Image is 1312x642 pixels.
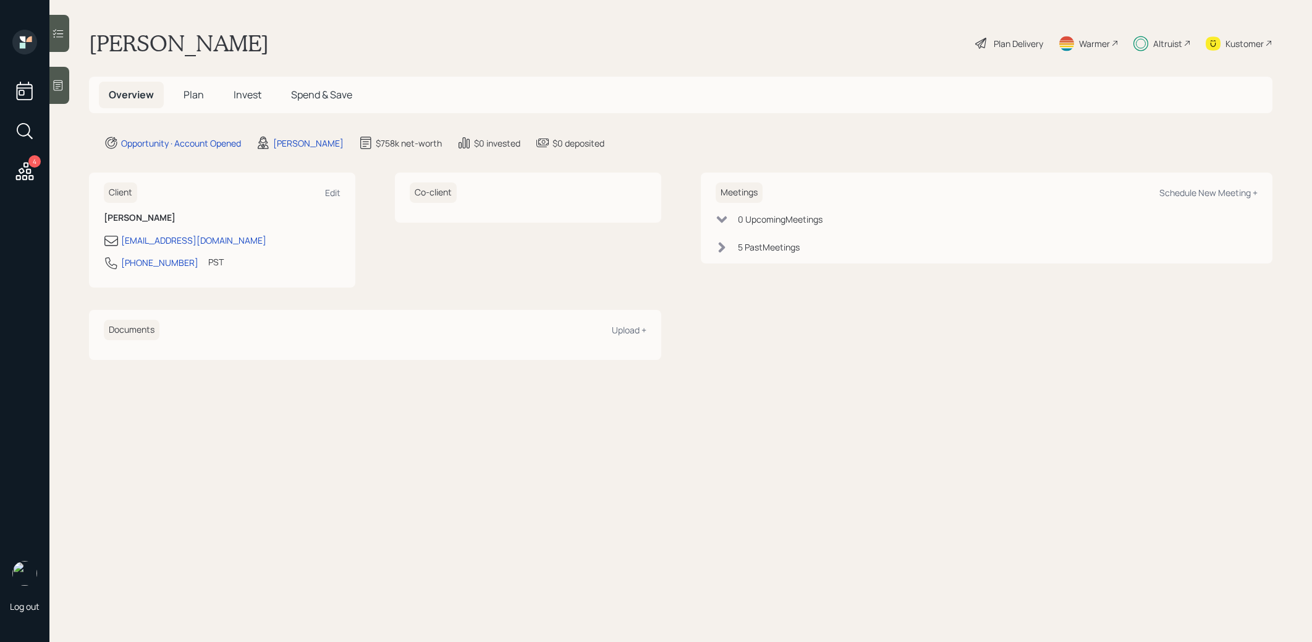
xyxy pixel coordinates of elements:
div: Schedule New Meeting + [1159,187,1258,199]
div: [PHONE_NUMBER] [121,256,198,269]
div: Opportunity · Account Opened [121,137,241,150]
span: Spend & Save [291,88,352,101]
h6: Client [104,182,137,203]
h1: [PERSON_NAME] [89,30,269,57]
div: $758k net-worth [376,137,442,150]
div: Kustomer [1225,37,1264,50]
div: Warmer [1079,37,1110,50]
span: Plan [184,88,204,101]
img: treva-nostdahl-headshot.png [12,561,37,586]
div: 4 [28,155,41,168]
div: Upload + [612,324,646,336]
div: 0 Upcoming Meeting s [738,213,823,226]
div: PST [208,255,224,268]
h6: Co-client [410,182,457,203]
div: Edit [325,187,341,199]
h6: [PERSON_NAME] [104,213,341,223]
div: Altruist [1153,37,1182,50]
div: [EMAIL_ADDRESS][DOMAIN_NAME] [121,234,266,247]
span: Overview [109,88,154,101]
h6: Documents [104,320,159,340]
span: Invest [234,88,261,101]
div: Plan Delivery [994,37,1043,50]
h6: Meetings [716,182,763,203]
div: [PERSON_NAME] [273,137,344,150]
div: $0 deposited [552,137,604,150]
div: $0 invested [474,137,520,150]
div: Log out [10,601,40,612]
div: 5 Past Meeting s [738,241,800,254]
